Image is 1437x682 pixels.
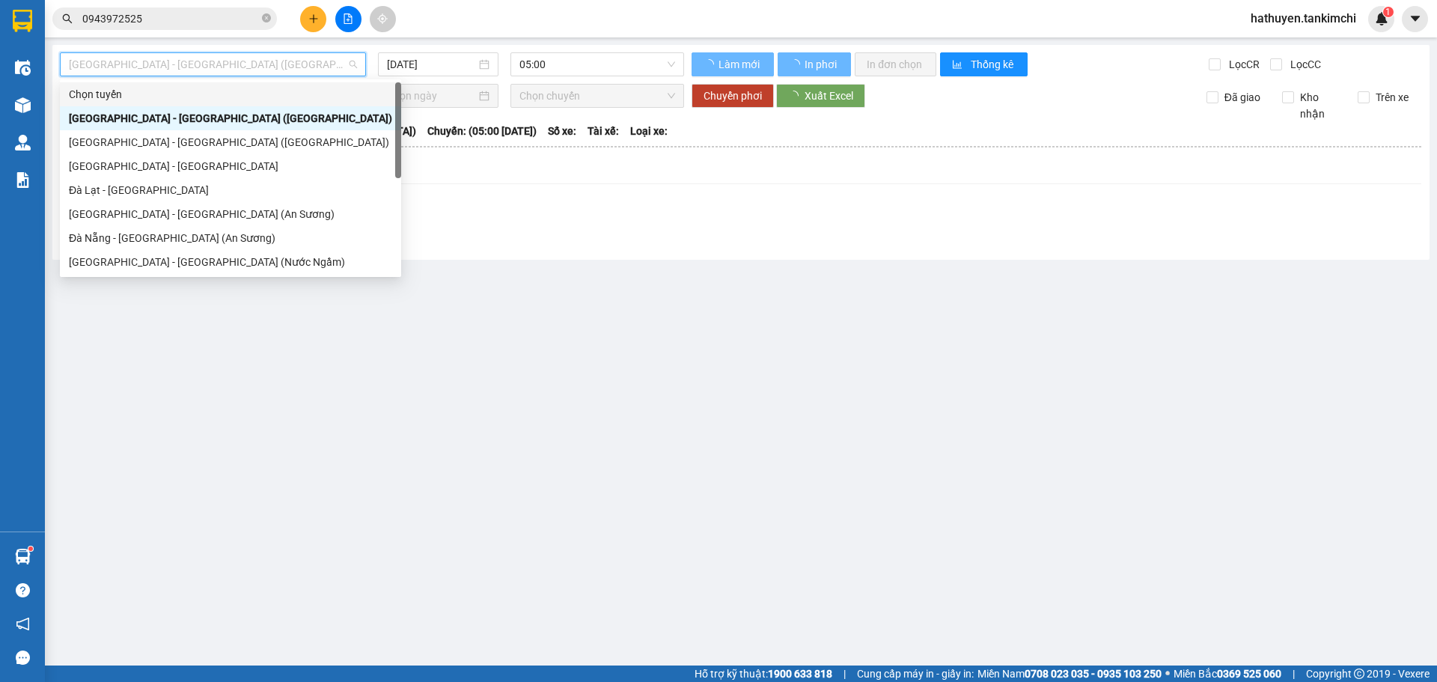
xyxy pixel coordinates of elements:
span: 05:00 [519,53,675,76]
span: Miền Bắc [1174,666,1281,682]
span: Hỗ trợ kỹ thuật: [695,666,832,682]
strong: 1900 633 818 [768,668,832,680]
button: aim [370,6,396,32]
span: Số xe: [548,123,576,139]
span: file-add [343,13,353,24]
span: hathuyen.tankimchi [1239,9,1368,28]
img: logo-vxr [13,10,32,32]
span: Trên xe [1370,89,1415,106]
div: Đà Lạt - Đà Nẵng [60,178,401,202]
sup: 1 [1383,7,1394,17]
span: Làm mới [718,56,762,73]
span: message [16,651,30,665]
div: Đà Lạt - [GEOGRAPHIC_DATA] [69,182,392,198]
button: file-add [335,6,361,32]
span: plus [308,13,319,24]
span: Kho nhận [1294,89,1346,122]
span: In phơi [805,56,839,73]
span: Loại xe: [630,123,668,139]
button: Xuất Excel [776,84,865,108]
img: warehouse-icon [15,97,31,113]
span: loading [704,59,716,70]
span: aim [377,13,388,24]
button: caret-down [1402,6,1428,32]
button: In phơi [778,52,851,76]
button: bar-chartThống kê [940,52,1028,76]
div: Chọn tuyến [60,82,401,106]
button: plus [300,6,326,32]
button: In đơn chọn [855,52,936,76]
sup: 1 [28,546,33,551]
img: warehouse-icon [15,60,31,76]
div: Đà Nẵng - [GEOGRAPHIC_DATA] (An Sương) [69,230,392,246]
span: 1 [1385,7,1391,17]
div: Đà Nẵng - Hà Nội (Nước Ngầm) [60,250,401,274]
div: [GEOGRAPHIC_DATA] - [GEOGRAPHIC_DATA] ([GEOGRAPHIC_DATA]) [69,134,392,150]
span: search [62,13,73,24]
span: copyright [1354,669,1364,679]
div: [GEOGRAPHIC_DATA] - [GEOGRAPHIC_DATA] (An Sương) [69,206,392,222]
div: Chọn tuyến [69,86,392,103]
div: Hà Nội - Đà Nẵng (Hàng) [60,130,401,154]
span: question-circle [16,583,30,597]
span: close-circle [262,13,271,22]
span: Tài xế: [588,123,619,139]
span: | [843,666,846,682]
span: Lọc CR [1223,56,1262,73]
span: bar-chart [952,59,965,71]
span: loading [790,59,802,70]
button: Làm mới [692,52,774,76]
span: notification [16,617,30,631]
div: [GEOGRAPHIC_DATA] - [GEOGRAPHIC_DATA] (Nước Ngầm) [69,254,392,270]
div: Sài Gòn - Đà Nẵng (An Sương) [60,202,401,226]
span: Chuyến: (05:00 [DATE]) [427,123,537,139]
span: ⚪️ [1165,671,1170,677]
input: Chọn ngày [387,88,476,104]
span: Thống kê [971,56,1016,73]
div: Đà Nẵng - Sài Gòn (An Sương) [60,226,401,250]
img: solution-icon [15,172,31,188]
input: Tìm tên, số ĐT hoặc mã đơn [82,10,259,27]
span: Miền Nam [977,666,1162,682]
span: Lọc CC [1284,56,1323,73]
span: close-circle [262,12,271,26]
span: Đà Nẵng - Hà Nội (Hàng) [69,53,357,76]
div: Đà Nẵng - Đà Lạt [60,154,401,178]
input: 14/10/2025 [387,56,476,73]
img: warehouse-icon [15,549,31,564]
span: Chọn chuyến [519,85,675,107]
strong: 0369 525 060 [1217,668,1281,680]
span: caret-down [1409,12,1422,25]
strong: 0708 023 035 - 0935 103 250 [1025,668,1162,680]
img: warehouse-icon [15,135,31,150]
img: icon-new-feature [1375,12,1388,25]
span: | [1293,666,1295,682]
div: Đà Nẵng - Hà Nội (Hàng) [60,106,401,130]
span: Cung cấp máy in - giấy in: [857,666,974,682]
div: [GEOGRAPHIC_DATA] - [GEOGRAPHIC_DATA] ([GEOGRAPHIC_DATA]) [69,110,392,127]
button: Chuyển phơi [692,84,774,108]
div: [GEOGRAPHIC_DATA] - [GEOGRAPHIC_DATA] [69,158,392,174]
span: Đã giao [1218,89,1266,106]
